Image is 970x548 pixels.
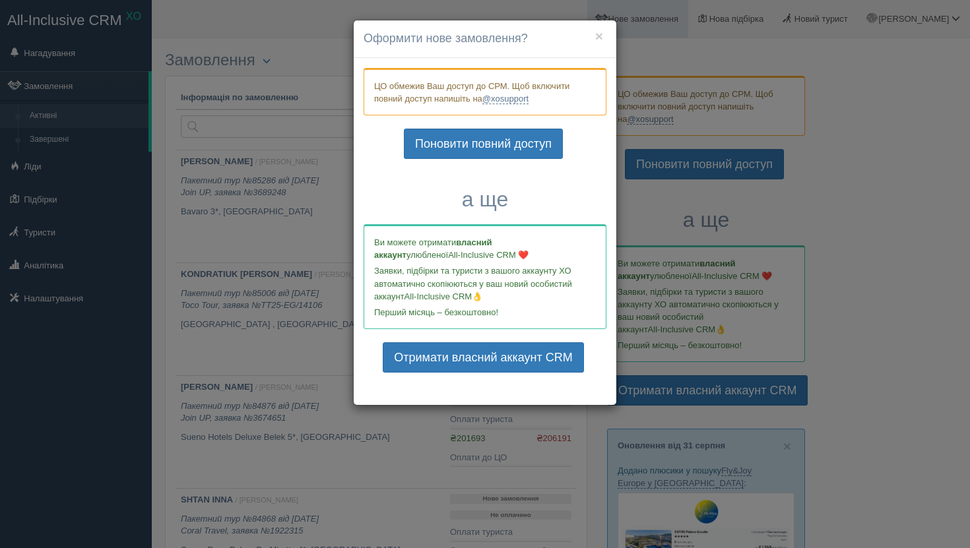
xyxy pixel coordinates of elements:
[374,236,596,261] p: Ви можете отримати улюбленої
[374,264,596,302] p: Заявки, підбірки та туристи з вашого аккаунту ХО автоматично скопіюються у ваш новий особистий ак...
[364,188,606,211] h3: а ще
[482,94,529,104] a: @xosupport
[374,237,492,260] b: власний аккаунт
[364,30,606,47] h4: Оформити нове замовлення?
[364,68,606,115] div: ЦО обмежив Ваш доступ до СРМ. Щоб включити повний доступ напишіть на
[448,250,529,260] span: All-Inclusive CRM ❤️
[595,29,603,43] button: ×
[404,291,483,301] span: All-Inclusive CRM👌
[374,306,596,319] p: Перший місяць – безкоштовно!
[404,129,563,159] a: Поновити повний доступ
[383,342,583,373] a: Отримати власний аккаунт CRM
